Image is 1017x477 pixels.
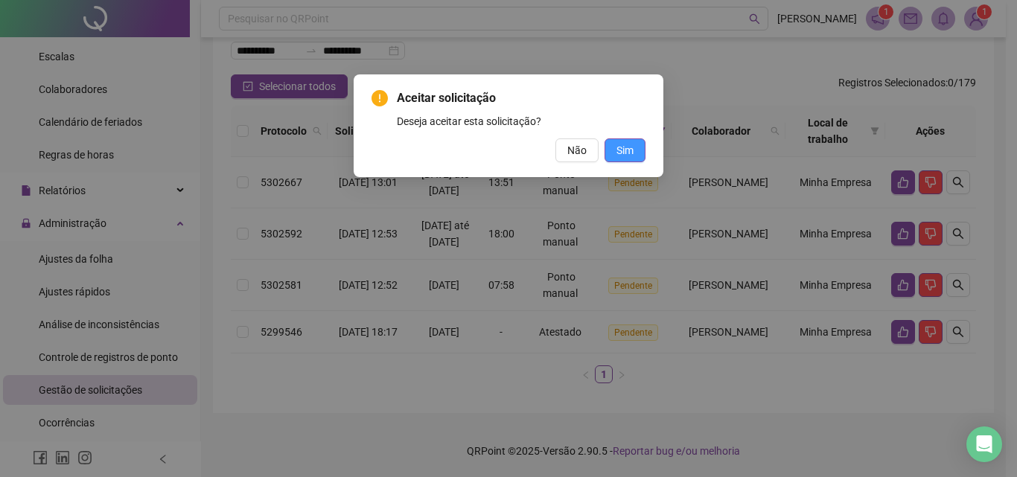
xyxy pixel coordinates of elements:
[372,90,388,106] span: exclamation-circle
[605,138,645,162] button: Sim
[966,426,1002,462] div: Open Intercom Messenger
[567,142,587,159] span: Não
[397,89,645,107] span: Aceitar solicitação
[397,113,645,129] div: Deseja aceitar esta solicitação?
[616,142,634,159] span: Sim
[555,138,599,162] button: Não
